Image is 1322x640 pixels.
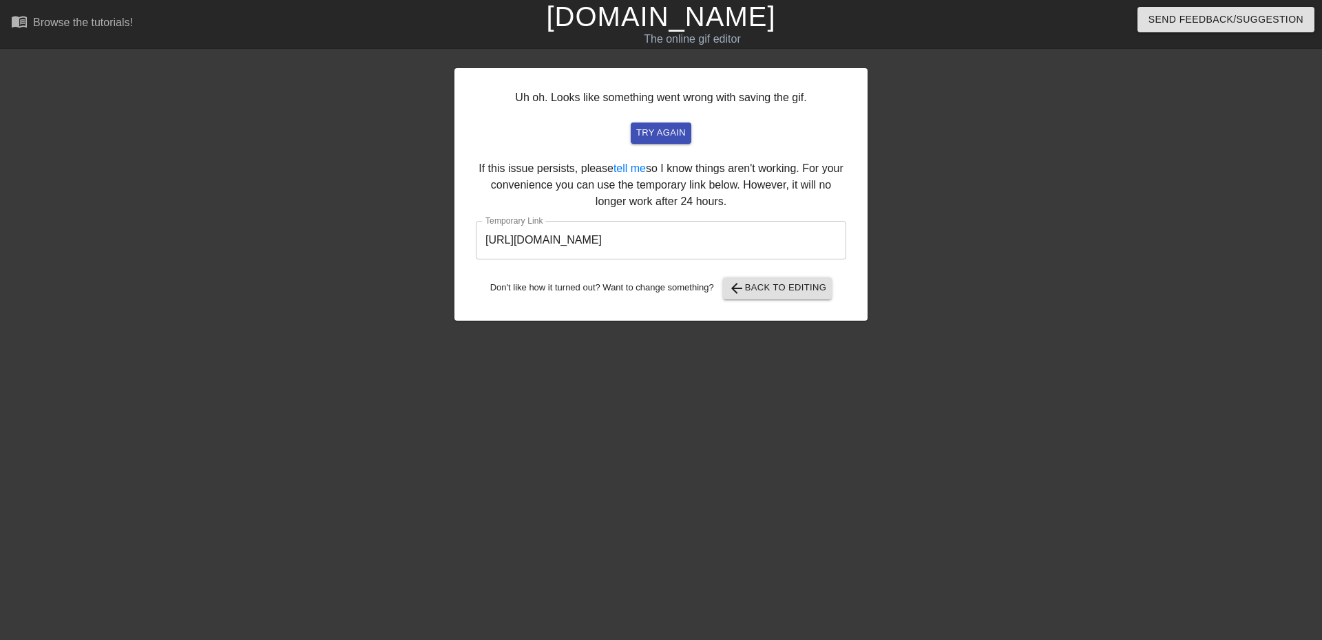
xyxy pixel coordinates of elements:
[454,68,868,321] div: Uh oh. Looks like something went wrong with saving the gif. If this issue persists, please so I k...
[476,221,846,259] input: bare
[723,277,832,299] button: Back to Editing
[1148,11,1303,28] span: Send Feedback/Suggestion
[1137,7,1314,32] button: Send Feedback/Suggestion
[631,122,691,144] button: try again
[33,17,133,28] div: Browse the tutorials!
[728,280,827,297] span: Back to Editing
[613,162,646,174] a: tell me
[476,277,846,299] div: Don't like how it turned out? Want to change something?
[728,280,745,297] span: arrow_back
[546,1,775,32] a: [DOMAIN_NAME]
[11,13,28,30] span: menu_book
[636,125,686,141] span: try again
[448,31,937,47] div: The online gif editor
[11,13,133,34] a: Browse the tutorials!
